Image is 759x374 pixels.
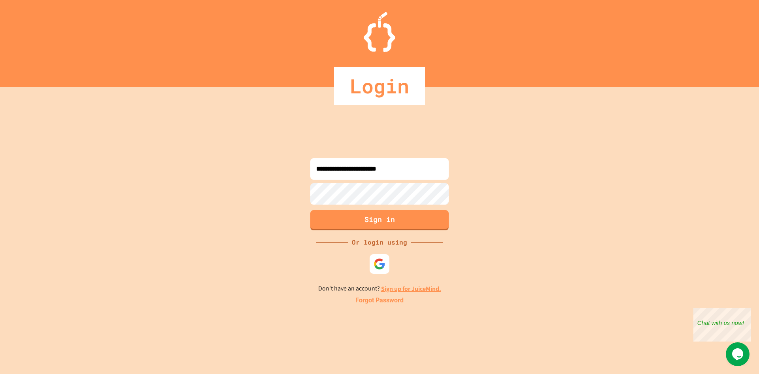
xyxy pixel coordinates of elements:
[334,67,425,105] div: Login
[318,284,441,294] p: Don't have an account?
[374,258,385,270] img: google-icon.svg
[726,342,751,366] iframe: chat widget
[693,308,751,342] iframe: chat widget
[310,210,449,230] button: Sign in
[355,296,404,305] a: Forgot Password
[364,12,395,52] img: Logo.svg
[348,237,411,247] div: Or login using
[381,285,441,293] a: Sign up for JuiceMind.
